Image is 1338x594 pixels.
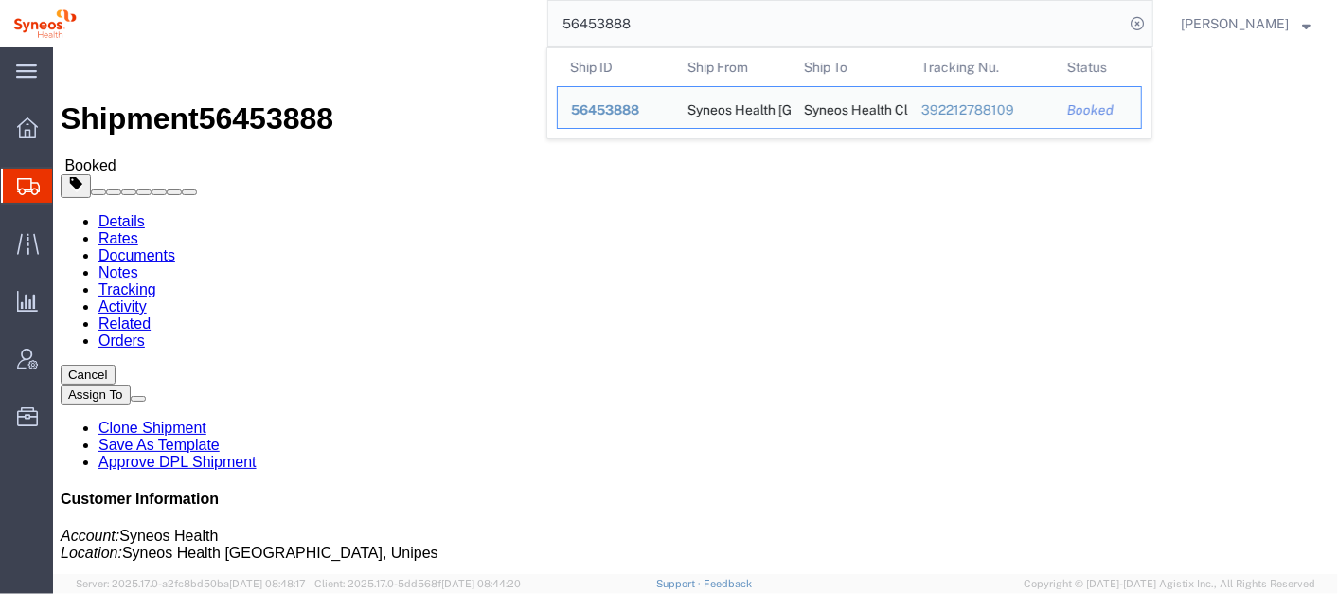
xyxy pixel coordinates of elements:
div: Syneos Health Clinical Spain [804,87,895,128]
button: [PERSON_NAME] [1180,12,1311,35]
th: Tracking Nu. [908,48,1055,86]
span: Client: 2025.17.0-5dd568f [314,578,521,589]
span: Server: 2025.17.0-a2fc8bd50ba [76,578,306,589]
span: [DATE] 08:48:17 [229,578,306,589]
div: Syneos Health Portugal, Unipes [687,87,778,128]
input: Search for shipment number, reference number [548,1,1124,46]
th: Status [1054,48,1142,86]
div: Booked [1067,100,1128,120]
th: Ship From [674,48,792,86]
table: Search Results [557,48,1151,138]
img: logo [13,9,77,38]
span: 56453888 [571,102,639,117]
div: 56453888 [571,100,661,120]
span: Julie Ryan [1181,13,1289,34]
a: Feedback [704,578,752,589]
a: Support [656,578,704,589]
iframe: FS Legacy Container [53,47,1338,574]
div: 392212788109 [921,100,1042,120]
span: [DATE] 08:44:20 [441,578,521,589]
span: Copyright © [DATE]-[DATE] Agistix Inc., All Rights Reserved [1024,576,1315,592]
th: Ship To [791,48,908,86]
th: Ship ID [557,48,674,86]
